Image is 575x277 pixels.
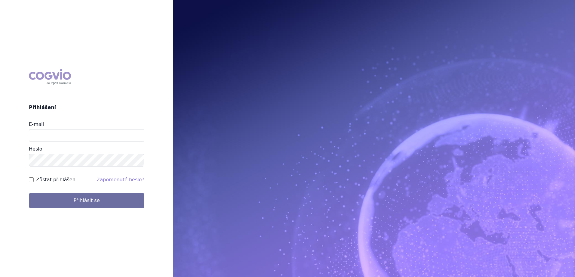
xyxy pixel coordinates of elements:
label: Zůstat přihlášen [36,176,75,183]
label: E-mail [29,121,44,127]
div: COGVIO [29,69,71,85]
h2: Přihlášení [29,104,144,111]
label: Heslo [29,146,42,152]
a: Zapomenuté heslo? [97,177,144,182]
button: Přihlásit se [29,193,144,208]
